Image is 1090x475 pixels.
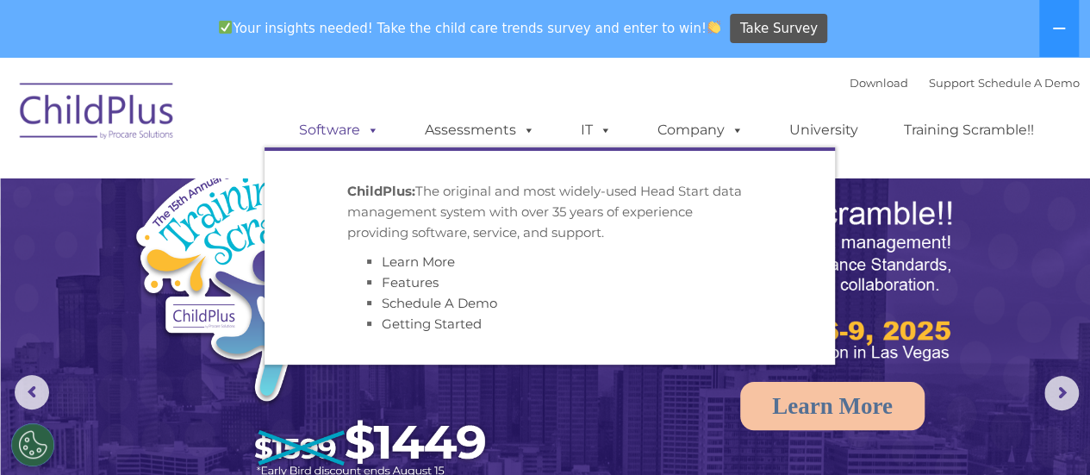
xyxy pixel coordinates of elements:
[240,114,292,127] span: Last name
[408,113,552,147] a: Assessments
[640,113,761,147] a: Company
[978,76,1080,90] a: Schedule A Demo
[707,21,720,34] img: 👏
[382,253,455,270] a: Learn More
[730,14,827,44] a: Take Survey
[772,113,875,147] a: University
[808,289,1090,475] iframe: Chat Widget
[887,113,1051,147] a: Training Scramble!!
[11,71,184,157] img: ChildPlus by Procare Solutions
[240,184,313,197] span: Phone number
[740,14,818,44] span: Take Survey
[382,274,439,291] a: Features
[850,76,1080,90] font: |
[382,295,497,311] a: Schedule A Demo
[850,76,908,90] a: Download
[219,21,232,34] img: ✅
[347,181,752,243] p: The original and most widely-used Head Start data management system with over 35 years of experie...
[347,183,415,199] strong: ChildPlus:
[929,76,975,90] a: Support
[740,382,925,430] a: Learn More
[212,11,728,45] span: Your insights needed! Take the child care trends survey and enter to win!
[282,113,396,147] a: Software
[11,423,54,466] button: Cookies Settings
[382,316,482,332] a: Getting Started
[564,113,629,147] a: IT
